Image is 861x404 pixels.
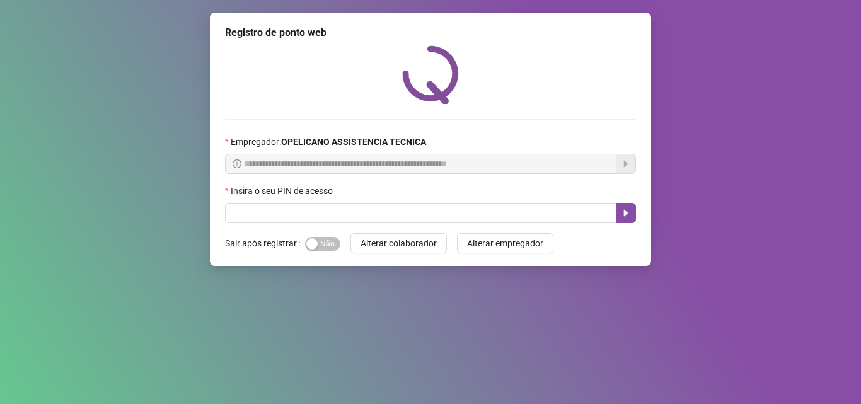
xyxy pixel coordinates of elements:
[467,236,543,250] span: Alterar empregador
[225,233,305,253] label: Sair após registrar
[231,135,426,149] span: Empregador :
[350,233,447,253] button: Alterar colaborador
[402,45,459,104] img: QRPoint
[225,25,636,40] div: Registro de ponto web
[225,184,341,198] label: Insira o seu PIN de acesso
[233,159,241,168] span: info-circle
[361,236,437,250] span: Alterar colaborador
[457,233,553,253] button: Alterar empregador
[281,137,426,147] strong: OPELICANO ASSISTENCIA TECNICA
[621,208,631,218] span: caret-right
